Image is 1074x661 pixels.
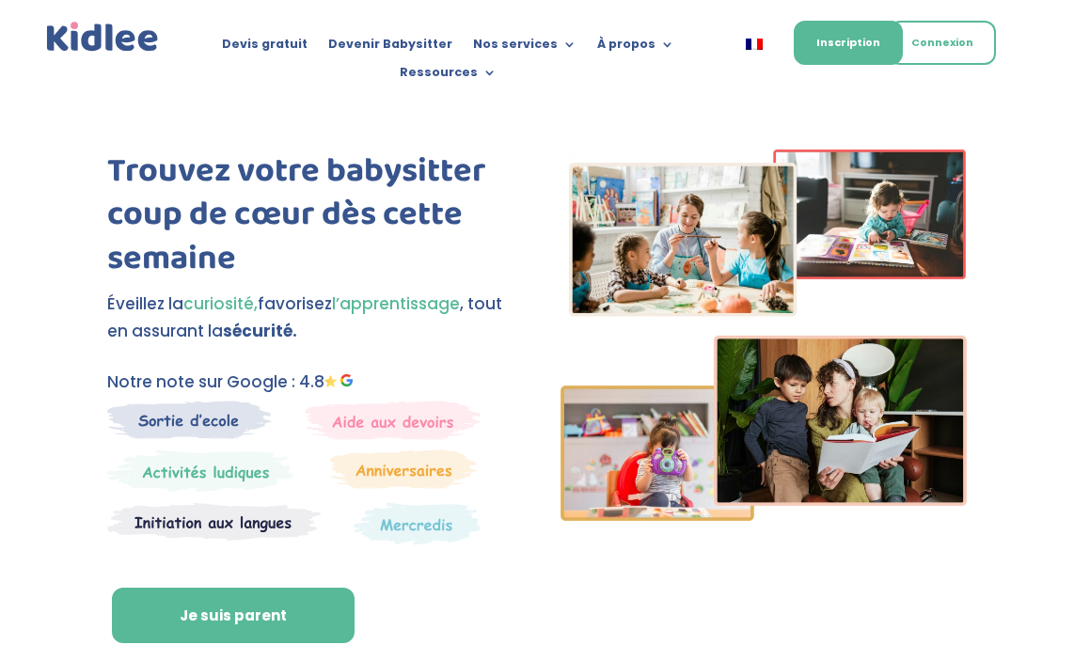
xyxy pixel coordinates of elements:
a: À propos [597,38,674,58]
a: Connexion [889,21,996,65]
a: Inscription [794,21,903,65]
img: Français [746,39,763,50]
p: Éveillez la favorisez , tout en assurant la [107,291,513,345]
img: Mercredi [107,449,293,493]
a: Nos services [473,38,576,58]
img: weekends [305,401,482,440]
img: logo_kidlee_bleu [43,19,162,55]
img: Thematique [354,502,481,545]
picture: Imgs-2 [561,504,967,527]
h1: Trouvez votre babysitter coup de cœur dès cette semaine [107,150,513,291]
a: Devis gratuit [222,38,308,58]
a: Je suis parent [112,588,355,644]
p: Notre note sur Google : 4.8 [107,369,513,396]
span: curiosité, [183,292,258,315]
span: l’apprentissage [332,292,460,315]
img: Sortie decole [107,401,272,439]
img: Atelier thematique [107,502,321,542]
a: Kidlee Logo [43,19,162,55]
strong: sécurité. [223,320,297,342]
a: Ressources [400,66,497,87]
img: Anniversaire [330,449,477,489]
a: Devenir Babysitter [328,38,452,58]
